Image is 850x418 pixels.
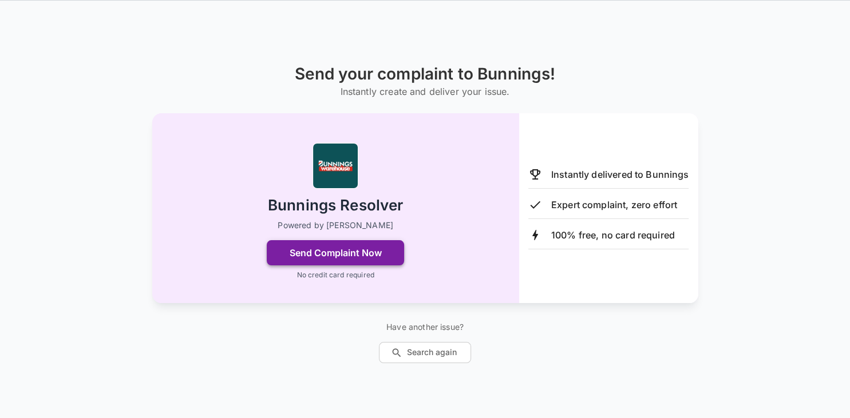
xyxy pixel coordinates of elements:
h6: Instantly create and deliver your issue. [295,83,556,99]
h1: Send your complaint to Bunnings! [295,65,556,83]
button: Send Complaint Now [267,240,404,265]
p: No credit card required [296,270,374,280]
p: Have another issue? [379,321,471,333]
img: Bunnings [313,143,358,189]
p: Powered by [PERSON_NAME] [278,220,393,231]
h2: Bunnings Resolver [268,196,404,216]
button: Search again [379,342,471,363]
p: Instantly delivered to Bunnings [551,168,689,181]
p: 100% free, no card required [551,228,675,242]
p: Expert complaint, zero effort [551,198,677,212]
